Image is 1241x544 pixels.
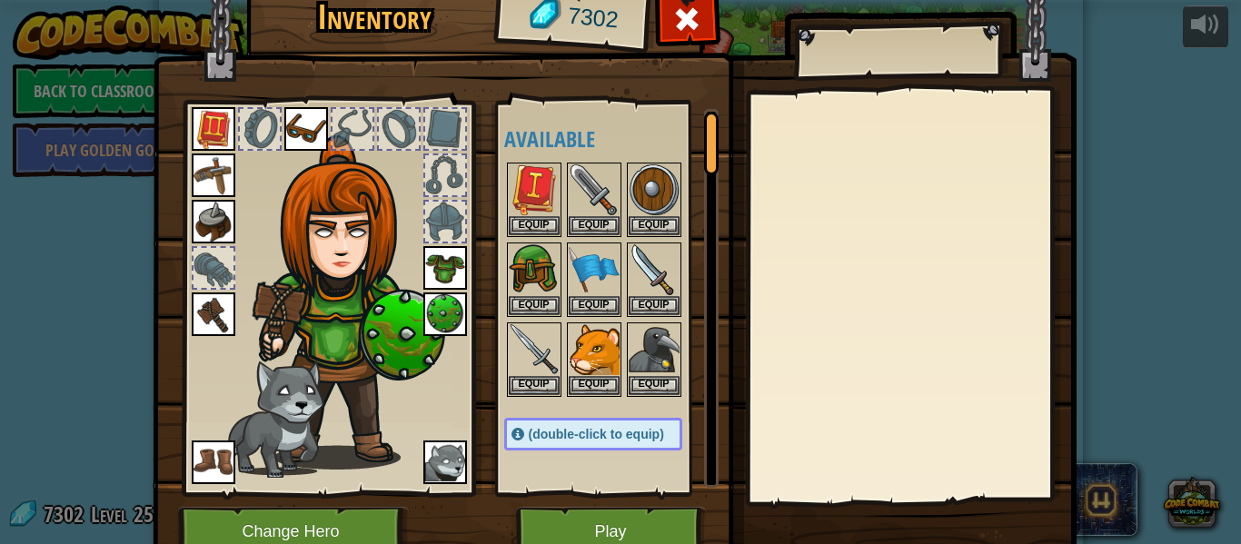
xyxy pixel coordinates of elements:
[223,360,324,478] img: wolf-pup-paper-doll.png
[569,376,620,395] button: Equip
[192,292,235,336] img: portrait.png
[284,107,328,151] img: portrait.png
[569,164,620,215] img: portrait.png
[569,324,620,375] img: portrait.png
[569,244,620,295] img: portrait.png
[192,440,235,484] img: portrait.png
[509,324,560,375] img: portrait.png
[629,376,680,395] button: Equip
[509,244,560,295] img: portrait.png
[509,164,560,215] img: portrait.png
[423,246,467,290] img: portrait.png
[192,200,235,243] img: portrait.png
[509,216,560,235] button: Equip
[629,324,680,375] img: portrait.png
[192,153,235,197] img: portrait.png
[509,376,560,395] button: Equip
[529,427,664,441] span: (double-click to equip)
[569,216,620,235] button: Equip
[629,216,680,235] button: Equip
[629,164,680,215] img: portrait.png
[192,107,235,151] img: portrait.png
[423,440,467,484] img: portrait.png
[251,135,446,470] img: female.png
[629,296,680,315] button: Equip
[504,127,719,151] h4: Available
[423,292,467,336] img: portrait.png
[629,244,680,295] img: portrait.png
[509,296,560,315] button: Equip
[569,296,620,315] button: Equip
